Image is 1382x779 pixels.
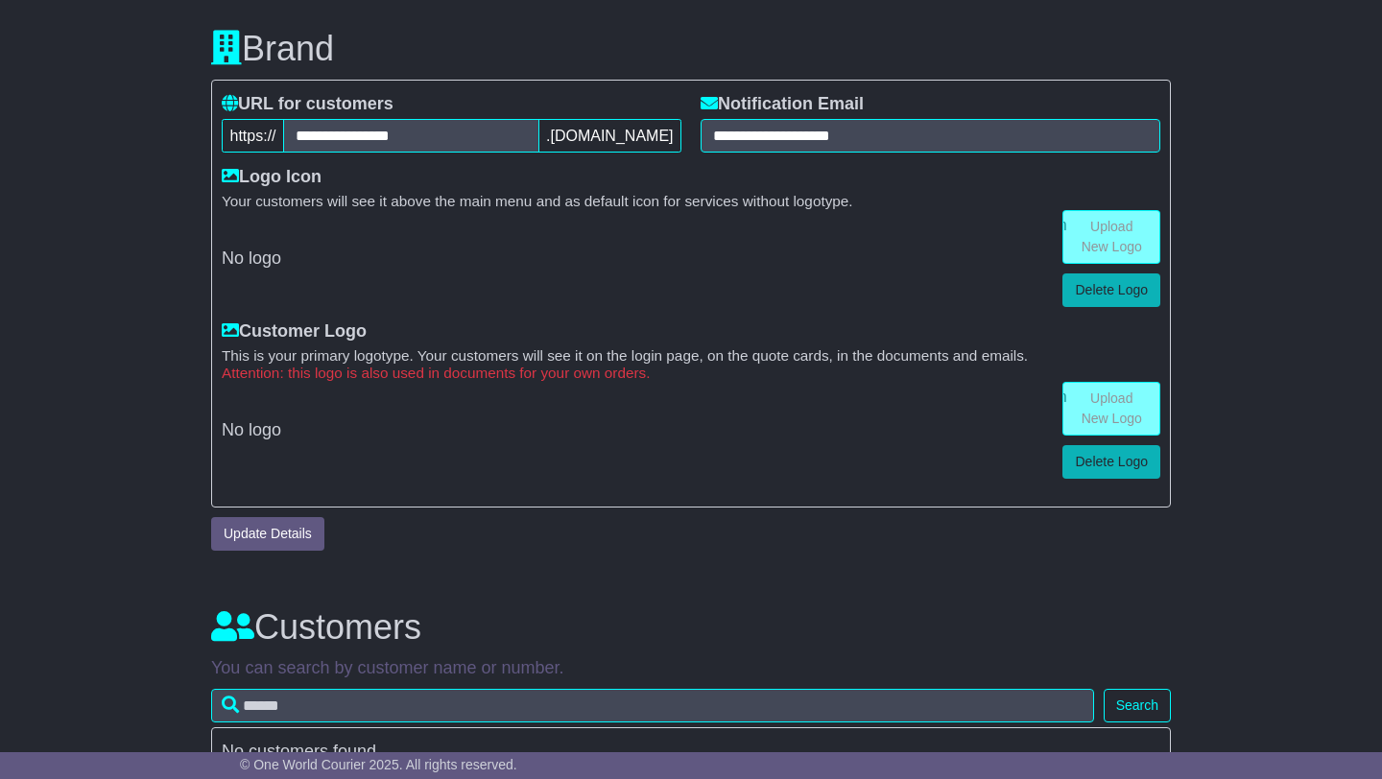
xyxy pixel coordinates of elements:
span: © One World Courier 2025. All rights reserved. [240,757,517,772]
a: Upload New Logo [1062,382,1160,436]
small: Your customers will see it above the main menu and as default icon for services without logotype. [222,193,1160,210]
button: Search [1104,689,1171,722]
span: No logo [222,420,281,439]
small: This is your primary logotype. Your customers will see it on the login page, on the quote cards, ... [222,347,1160,365]
button: Update Details [211,517,324,551]
span: No logo [222,248,281,268]
small: Attention: this logo is also used in documents for your own orders. [222,365,1160,382]
p: You can search by customer name or number. [211,658,1171,679]
div: No customers found [222,742,1160,763]
span: https:// [222,119,284,153]
label: Notification Email [701,94,864,115]
span: .[DOMAIN_NAME] [538,119,681,153]
h3: Brand [211,30,1171,68]
label: Logo Icon [222,167,322,188]
a: Upload New Logo [1062,210,1160,264]
label: Customer Logo [222,321,367,342]
h3: Customers [211,608,1171,647]
label: URL for customers [222,94,393,115]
